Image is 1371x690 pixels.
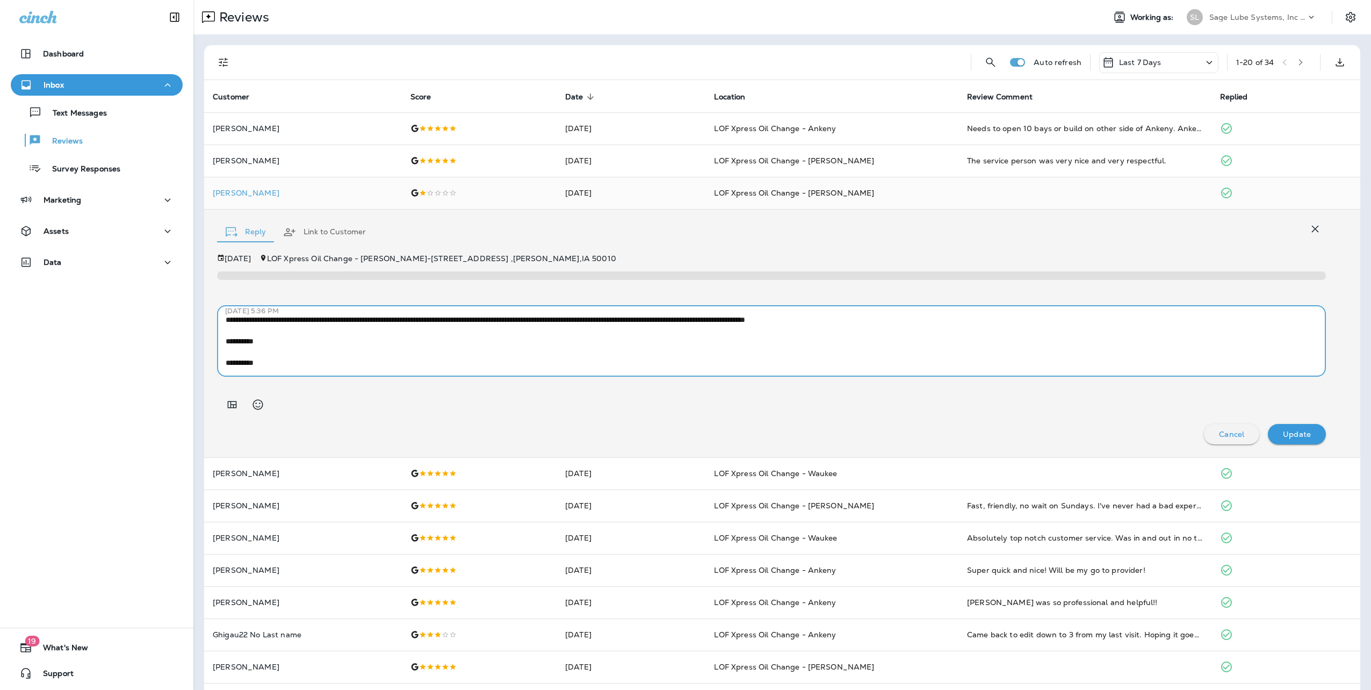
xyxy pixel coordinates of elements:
[11,101,183,124] button: Text Messages
[1034,58,1081,67] p: Auto refresh
[557,112,705,145] td: [DATE]
[11,129,183,152] button: Reviews
[225,254,251,263] p: [DATE]
[213,92,263,102] span: Customer
[267,254,616,263] span: LOF Xpress Oil Change - [PERSON_NAME] - [STREET_ADDRESS] , [PERSON_NAME] , IA 50010
[213,189,393,197] div: Click to view Customer Drawer
[213,52,234,73] button: Filters
[1283,430,1311,439] p: Update
[557,586,705,619] td: [DATE]
[714,533,837,543] span: LOF Xpress Oil Change - Waukee
[557,651,705,683] td: [DATE]
[11,663,183,684] button: Support
[714,501,874,511] span: LOF Xpress Oil Change - [PERSON_NAME]
[967,92,1033,102] span: Review Comment
[213,598,393,607] p: [PERSON_NAME]
[44,81,64,89] p: Inbox
[565,92,597,102] span: Date
[714,156,874,166] span: LOF Xpress Oil Change - [PERSON_NAME]
[213,92,249,102] span: Customer
[1341,8,1360,27] button: Settings
[44,196,81,204] p: Marketing
[11,157,183,179] button: Survey Responses
[225,307,1334,315] p: [DATE] 5:36 PM
[1209,13,1306,21] p: Sage Lube Systems, Inc dba LOF Xpress Oil Change
[42,109,107,119] p: Text Messages
[967,629,1203,640] div: Came back to edit down to 3 from my last visit. Hoping it goes better next time.
[1219,430,1244,439] p: Cancel
[557,145,705,177] td: [DATE]
[221,394,243,415] button: Add in a premade template
[967,500,1203,511] div: Fast, friendly, no wait on Sundays. I've never had a bad experience at this location. I do wish t...
[32,669,74,682] span: Support
[967,155,1203,166] div: The service person was very nice and very respectful.
[565,92,583,102] span: Date
[213,566,393,574] p: [PERSON_NAME]
[213,124,393,133] p: [PERSON_NAME]
[25,636,39,646] span: 19
[714,92,759,102] span: Location
[714,630,836,639] span: LOF Xpress Oil Change - Ankeny
[980,52,1001,73] button: Search Reviews
[557,554,705,586] td: [DATE]
[714,188,874,198] span: LOF Xpress Oil Change - [PERSON_NAME]
[1130,13,1176,22] span: Working as:
[213,630,393,639] p: Ghigau22 No Last name
[11,251,183,273] button: Data
[1220,92,1248,102] span: Replied
[557,490,705,522] td: [DATE]
[410,92,445,102] span: Score
[213,156,393,165] p: [PERSON_NAME]
[557,177,705,209] td: [DATE]
[714,662,874,672] span: LOF Xpress Oil Change - [PERSON_NAME]
[410,92,431,102] span: Score
[714,598,836,607] span: LOF Xpress Oil Change - Ankeny
[11,220,183,242] button: Assets
[11,637,183,658] button: 19What's New
[44,227,69,235] p: Assets
[557,619,705,651] td: [DATE]
[213,469,393,478] p: [PERSON_NAME]
[1220,92,1262,102] span: Replied
[213,534,393,542] p: [PERSON_NAME]
[1187,9,1203,25] div: SL
[275,213,374,251] button: Link to Customer
[967,92,1047,102] span: Review Comment
[215,9,269,25] p: Reviews
[1236,58,1274,67] div: 1 - 20 of 34
[44,258,62,267] p: Data
[11,43,183,64] button: Dashboard
[714,469,837,478] span: LOF Xpress Oil Change - Waukee
[160,6,190,28] button: Collapse Sidebar
[1329,52,1351,73] button: Export as CSV
[557,457,705,490] td: [DATE]
[967,533,1203,543] div: Absolutely top notch customer service. Was in and out in no time. They had all their bases covere...
[213,501,393,510] p: [PERSON_NAME]
[1204,424,1259,444] button: Cancel
[557,522,705,554] td: [DATE]
[967,565,1203,576] div: Super quick and nice! Will be my go to provider!
[967,123,1203,134] div: Needs to open 10 bays or build on other side of Ankeny. Ankeny is getting close to 100,000 crazy ...
[1268,424,1326,444] button: Update
[41,164,120,175] p: Survey Responses
[217,213,275,251] button: Reply
[43,49,84,58] p: Dashboard
[967,597,1203,608] div: Markail was so professional and helpful!!
[247,394,269,415] button: Select an emoji
[714,565,836,575] span: LOF Xpress Oil Change - Ankeny
[714,124,836,133] span: LOF Xpress Oil Change - Ankeny
[11,74,183,96] button: Inbox
[213,189,393,197] p: [PERSON_NAME]
[32,643,88,656] span: What's New
[213,663,393,671] p: [PERSON_NAME]
[714,92,745,102] span: Location
[1119,58,1161,67] p: Last 7 Days
[11,189,183,211] button: Marketing
[41,136,83,147] p: Reviews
